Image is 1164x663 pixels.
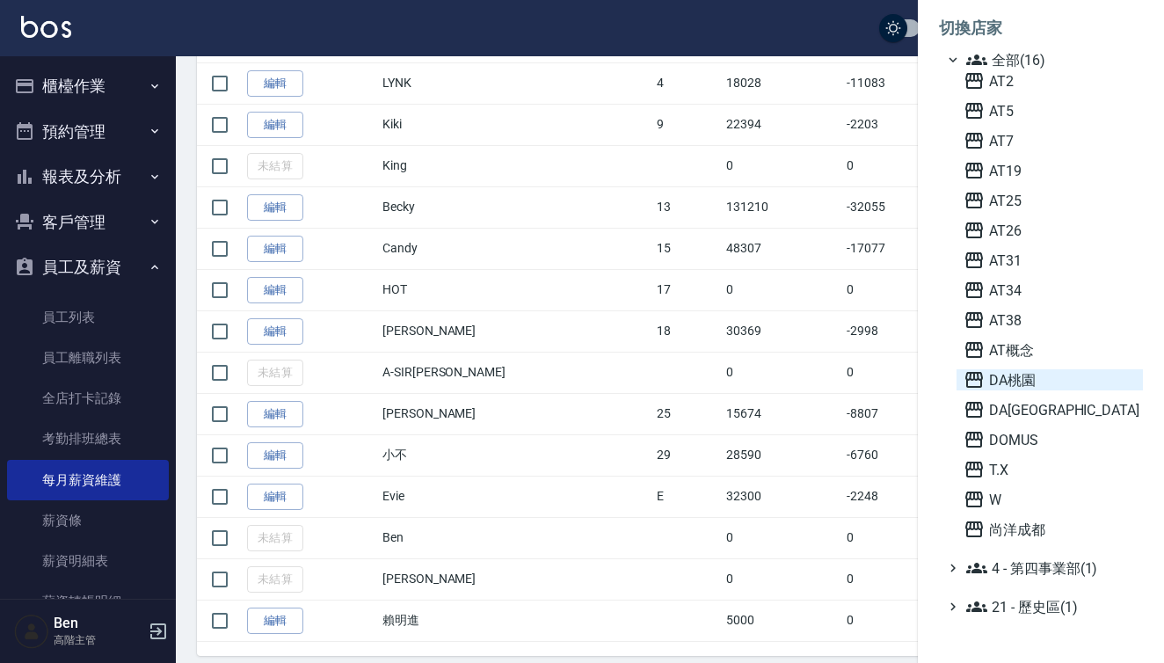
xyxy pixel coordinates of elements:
[964,310,1136,331] span: AT38
[939,7,1143,49] li: 切換店家
[964,100,1136,121] span: AT5
[964,429,1136,450] span: DOMUS
[964,339,1136,361] span: AT概念
[964,489,1136,510] span: W
[966,557,1136,579] span: 4 - 第四事業部(1)
[964,190,1136,211] span: AT25
[964,70,1136,91] span: AT2
[966,596,1136,617] span: 21 - 歷史區(1)
[964,459,1136,480] span: T.X
[964,399,1136,420] span: DA[GEOGRAPHIC_DATA]
[964,280,1136,301] span: AT34
[964,250,1136,271] span: AT31
[966,49,1136,70] span: 全部(16)
[964,519,1136,540] span: 尚洋成都
[964,220,1136,241] span: AT26
[964,160,1136,181] span: AT19
[964,130,1136,151] span: AT7
[964,369,1136,390] span: DA桃園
